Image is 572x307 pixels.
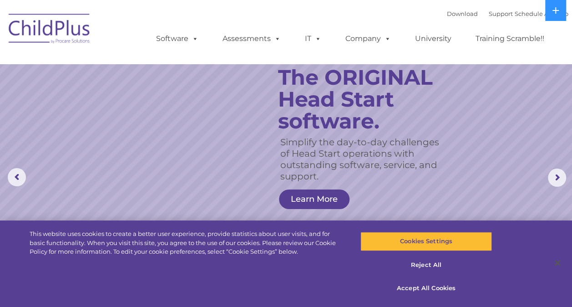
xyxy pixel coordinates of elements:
img: ChildPlus by Procare Solutions [4,7,95,53]
a: University [406,30,461,48]
a: Assessments [213,30,290,48]
a: Download [447,10,478,17]
a: Software [147,30,208,48]
a: Schedule A Demo [515,10,568,17]
a: Learn More [279,189,349,209]
button: Accept All Cookies [360,279,492,298]
a: IT [296,30,330,48]
rs-layer: The ORIGINAL Head Start software. [278,67,456,132]
button: Reject All [360,256,492,275]
span: Last name [127,60,154,67]
rs-layer: Simplify the day-to-day challenges of Head Start operations with outstanding software, service, a... [280,137,448,182]
span: Phone number [127,97,165,104]
button: Close [547,253,567,273]
font: | [447,10,568,17]
button: Cookies Settings [360,232,492,251]
a: Company [336,30,400,48]
a: Support [489,10,513,17]
div: This website uses cookies to create a better user experience, provide statistics about user visit... [30,230,343,256]
a: Training Scramble!! [466,30,553,48]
